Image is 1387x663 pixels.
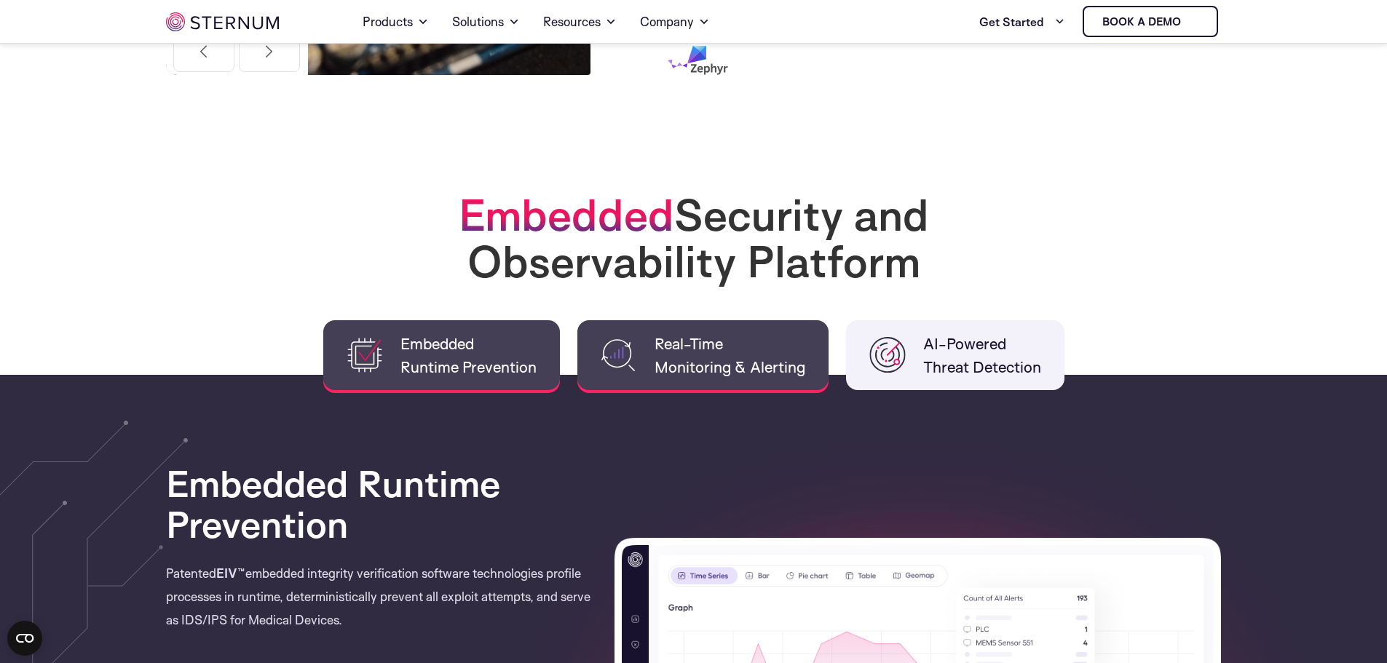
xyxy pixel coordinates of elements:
[668,46,728,75] img: VP, Dependable Embedded Systems at the Linux Foundation
[173,31,234,72] button: Previous
[403,191,985,285] h2: Security and Observability Platform
[640,1,710,42] a: Company
[400,332,537,378] span: Embedded Runtime Prevention
[166,463,593,544] h3: Embedded Runtime Prevention
[216,565,245,581] strong: EIV™
[347,337,383,373] img: EmbeddedRuntime Prevention
[923,332,1041,378] span: AI-Powered Threat Detection
[979,7,1065,36] a: Get Started
[459,187,674,242] span: Embedded
[543,1,617,42] a: Resources
[452,1,520,42] a: Solutions
[166,12,279,31] img: sternum iot
[239,31,300,72] button: Next
[1083,6,1218,37] a: Book a demo
[655,332,805,378] span: Real-Time Monitoring & Alerting
[601,337,637,373] img: Real-TimeMonitoring & Alerting
[869,337,906,373] img: AI-PoweredThreat Detection
[1187,16,1198,28] img: sternum iot
[363,1,429,42] a: Products
[7,621,42,656] button: Open CMP widget
[166,562,593,654] p: Patented embedded integrity verification software technologies profile processes in runtime, dete...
